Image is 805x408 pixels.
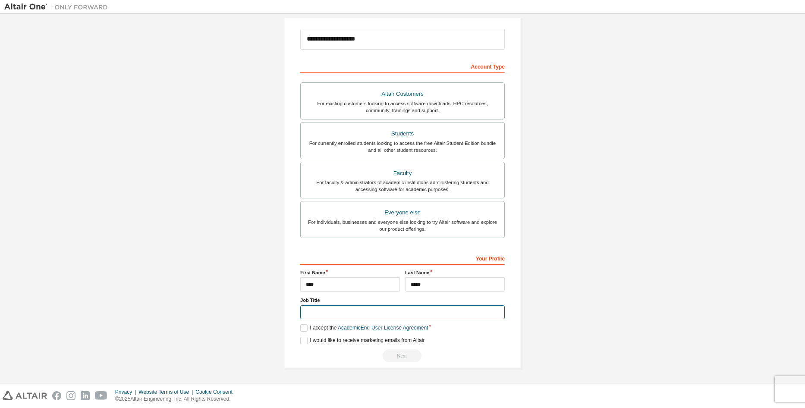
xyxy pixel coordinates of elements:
div: Cookie Consent [195,389,237,395]
label: I accept the [300,324,428,332]
label: Last Name [405,269,505,276]
div: Everyone else [306,207,499,219]
div: For currently enrolled students looking to access the free Altair Student Edition bundle and all ... [306,140,499,154]
div: Privacy [115,389,138,395]
div: For individuals, businesses and everyone else looking to try Altair software and explore our prod... [306,219,499,232]
div: Students [306,128,499,140]
label: Job Title [300,297,505,304]
img: linkedin.svg [81,391,90,400]
label: First Name [300,269,400,276]
img: youtube.svg [95,391,107,400]
img: facebook.svg [52,391,61,400]
div: Altair Customers [306,88,499,100]
p: © 2025 Altair Engineering, Inc. All Rights Reserved. [115,395,238,403]
div: Read and acccept EULA to continue [300,349,505,362]
div: For faculty & administrators of academic institutions administering students and accessing softwa... [306,179,499,193]
label: I would like to receive marketing emails from Altair [300,337,425,344]
div: Faculty [306,167,499,179]
img: altair_logo.svg [3,391,47,400]
img: instagram.svg [66,391,75,400]
div: Account Type [300,59,505,73]
img: Altair One [4,3,112,11]
div: For existing customers looking to access software downloads, HPC resources, community, trainings ... [306,100,499,114]
div: Your Profile [300,251,505,265]
div: Website Terms of Use [138,389,195,395]
a: Academic End-User License Agreement [338,325,428,331]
